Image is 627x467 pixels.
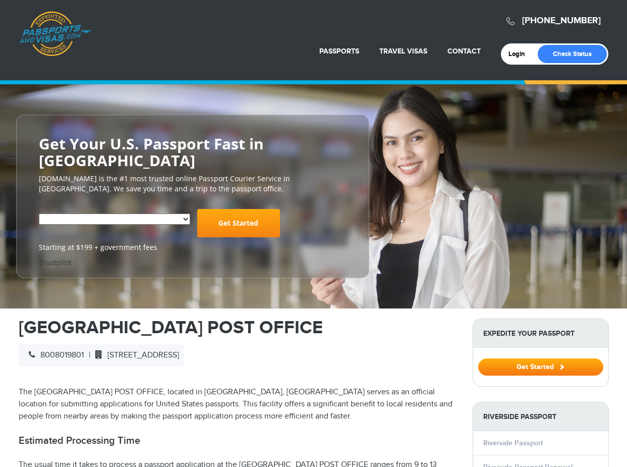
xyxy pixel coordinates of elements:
[24,350,84,360] span: 8008019801
[39,257,72,267] a: Trustpilot
[538,45,607,63] a: Check Status
[39,242,347,252] span: Starting at $199 + government fees
[19,386,458,423] p: The [GEOGRAPHIC_DATA] POST OFFICE, located in [GEOGRAPHIC_DATA], [GEOGRAPHIC_DATA] serves as an o...
[478,358,603,376] button: Get Started
[483,439,543,447] a: Riverside Passport
[19,319,458,337] h1: [GEOGRAPHIC_DATA] POST OFFICE
[473,402,608,431] strong: Riverside Passport
[473,319,608,348] strong: Expedite Your Passport
[19,435,458,447] h2: Estimated Processing Time
[478,362,603,371] a: Get Started
[508,50,532,58] a: Login
[197,209,280,237] a: Get Started
[447,47,481,56] a: Contact
[522,15,601,26] a: [PHONE_NUMBER]
[379,47,427,56] a: Travel Visas
[19,11,91,57] a: Passports & [DOMAIN_NAME]
[319,47,359,56] a: Passports
[19,344,184,367] div: |
[39,135,347,169] h2: Get Your U.S. Passport Fast in [GEOGRAPHIC_DATA]
[39,174,347,194] p: [DOMAIN_NAME] is the #1 most trusted online Passport Courier Service in [GEOGRAPHIC_DATA]. We sav...
[90,350,179,360] span: [STREET_ADDRESS]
